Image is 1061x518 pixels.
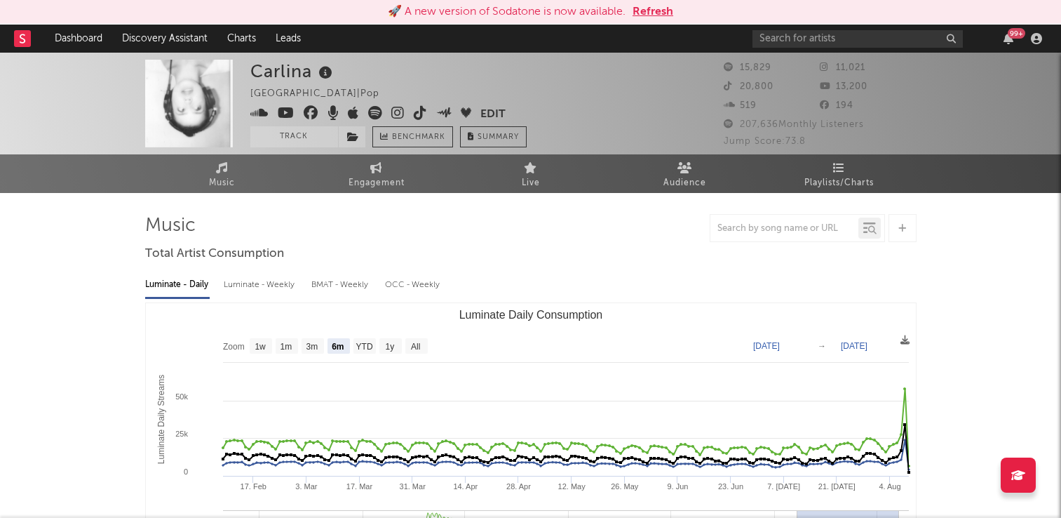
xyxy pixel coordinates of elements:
[454,154,608,193] a: Live
[299,154,454,193] a: Engagement
[410,342,419,352] text: All
[112,25,217,53] a: Discovery Assistant
[224,273,297,297] div: Luminate - Weekly
[388,4,626,20] div: 🚀 A new version of Sodatone is now available.
[1008,28,1025,39] div: 99 +
[879,482,900,491] text: 4. Aug
[356,342,372,352] text: YTD
[306,342,318,352] text: 3m
[45,25,112,53] a: Dashboard
[295,482,318,491] text: 3. Mar
[724,120,864,129] span: 207,636 Monthly Listeners
[724,101,757,110] span: 519
[392,129,445,146] span: Benchmark
[611,482,639,491] text: 26. May
[753,341,780,351] text: [DATE]
[459,309,602,321] text: Luminate Daily Consumption
[841,341,867,351] text: [DATE]
[767,482,800,491] text: 7. [DATE]
[522,175,540,192] span: Live
[255,342,266,352] text: 1w
[346,482,372,491] text: 17. Mar
[717,482,743,491] text: 23. Jun
[250,126,338,147] button: Track
[209,175,235,192] span: Music
[145,273,210,297] div: Luminate - Daily
[460,126,527,147] button: Summary
[175,392,188,401] text: 50k
[250,86,396,102] div: [GEOGRAPHIC_DATA] | Pop
[818,482,855,491] text: 21. [DATE]
[183,467,187,476] text: 0
[250,60,336,83] div: Carlina
[724,137,806,146] span: Jump Score: 73.8
[633,4,673,20] button: Refresh
[663,175,706,192] span: Audience
[266,25,311,53] a: Leads
[332,342,344,352] text: 6m
[724,63,771,72] span: 15,829
[820,82,867,91] span: 13,200
[399,482,426,491] text: 31. Mar
[608,154,762,193] a: Audience
[820,101,853,110] span: 194
[223,342,245,352] text: Zoom
[804,175,874,192] span: Playlists/Charts
[156,375,166,464] text: Luminate Daily Streams
[240,482,266,491] text: 17. Feb
[667,482,688,491] text: 9. Jun
[372,126,453,147] a: Benchmark
[217,25,266,53] a: Charts
[385,273,441,297] div: OCC - Weekly
[349,175,405,192] span: Engagement
[385,342,394,352] text: 1y
[311,273,371,297] div: BMAT - Weekly
[820,63,865,72] span: 11,021
[175,430,188,438] text: 25k
[506,482,531,491] text: 28. Apr
[762,154,917,193] a: Playlists/Charts
[818,341,826,351] text: →
[145,246,284,263] span: Total Artist Consumption
[724,82,773,91] span: 20,800
[752,30,963,48] input: Search for artists
[478,133,519,141] span: Summary
[145,154,299,193] a: Music
[557,482,586,491] text: 12. May
[280,342,292,352] text: 1m
[710,223,858,234] input: Search by song name or URL
[453,482,478,491] text: 14. Apr
[480,106,506,124] button: Edit
[1003,33,1013,44] button: 99+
